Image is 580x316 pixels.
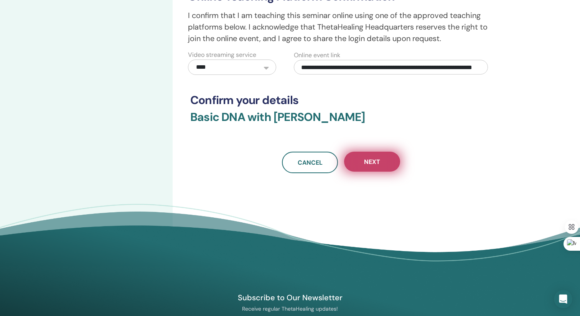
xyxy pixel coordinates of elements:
[294,51,340,60] label: Online event link
[201,305,379,312] p: Receive regular ThetaHealing updates!
[190,93,492,107] h3: Confirm your details
[298,159,323,167] span: Cancel
[188,10,494,44] p: I confirm that I am teaching this seminar online using one of the approved teaching platforms bel...
[364,158,380,166] span: Next
[554,290,572,308] div: Open Intercom Messenger
[201,293,379,303] h4: Subscribe to Our Newsletter
[344,152,400,172] button: Next
[188,50,256,60] label: Video streaming service
[282,152,338,173] a: Cancel
[190,110,492,133] h3: Basic DNA with [PERSON_NAME]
